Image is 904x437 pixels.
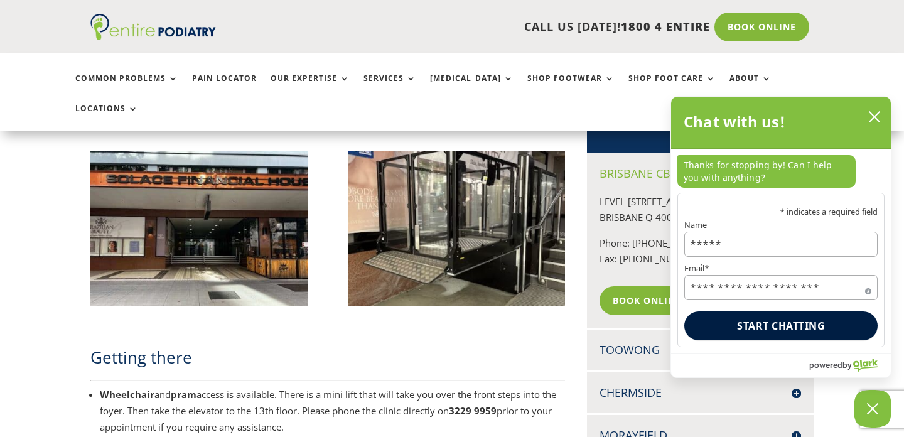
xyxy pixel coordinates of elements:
strong: 3229 9959 [449,404,497,417]
h4: Brisbane CBD [600,166,801,181]
a: Shop Foot Care [628,74,716,101]
strong: Wheelchair [100,388,154,401]
h2: Chat with us! [684,109,786,134]
button: Close Chatbox [854,390,891,428]
a: Book Online [714,13,809,41]
span: powered [809,357,842,373]
span: Required field [865,286,871,292]
button: close chatbox [864,107,885,126]
button: Start chatting [684,311,878,340]
input: Name [684,232,878,257]
p: * indicates a required field [684,208,878,216]
p: LEVEL [STREET_ADDRESS] BRISBANE Q 4000 [600,194,801,235]
span: by [842,357,852,373]
p: CALL US [DATE]! [257,19,710,35]
a: [MEDICAL_DATA] [430,74,514,101]
div: chat [671,149,891,193]
a: Pain Locator [192,74,257,101]
h4: Chermside [600,385,801,401]
label: Email* [684,265,878,273]
p: Thanks for stopping by! Can I help you with anything? [677,155,856,188]
a: Locations [75,104,138,131]
li: and access is available. There is a mini lift that will take you over the front steps into the fo... [100,386,565,435]
a: Common Problems [75,74,178,101]
h2: Getting there [90,346,565,375]
span: 1800 4 ENTIRE [621,19,710,34]
label: Name [684,221,878,229]
a: About [729,74,772,101]
div: olark chatbox [670,96,891,378]
a: Book Online [600,286,694,315]
strong: pram [171,388,196,401]
img: View of entrance to Entire Podiatry Creek Street Brisbane [90,151,308,306]
a: Our Expertise [271,74,350,101]
a: Services [363,74,416,101]
h4: Toowong [600,342,801,358]
p: Phone: [PHONE_NUMBER] Fax: [PHONE_NUMBER] [600,235,801,277]
input: Email [684,275,878,300]
img: logo (1) [90,14,216,40]
img: wheelchair lift improving accessibility at entire podiatry creek street brisbane [348,151,565,306]
a: Shop Footwear [527,74,615,101]
a: Entire Podiatry [90,30,216,43]
a: Powered by Olark [809,354,891,377]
